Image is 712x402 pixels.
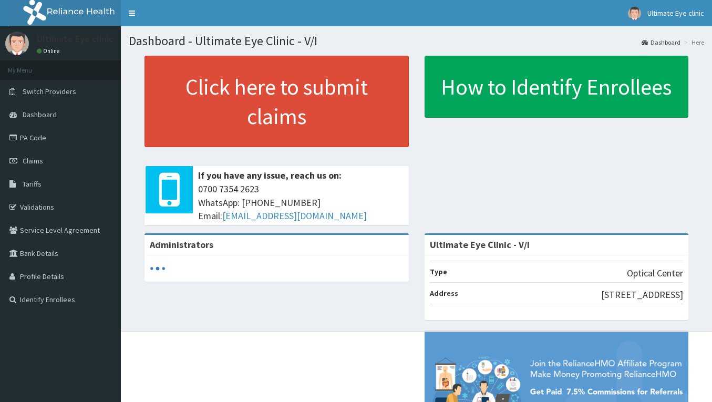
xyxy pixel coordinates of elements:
[647,8,704,18] span: Ultimate Eye clinic
[23,87,76,96] span: Switch Providers
[642,38,680,47] a: Dashboard
[23,156,43,166] span: Claims
[23,110,57,119] span: Dashboard
[150,239,213,251] b: Administrators
[198,182,404,223] span: 0700 7354 2623 WhatsApp: [PHONE_NUMBER] Email:
[222,210,367,222] a: [EMAIL_ADDRESS][DOMAIN_NAME]
[5,32,29,55] img: User Image
[37,47,62,55] a: Online
[627,266,683,280] p: Optical Center
[198,169,342,181] b: If you have any issue, reach us on:
[23,179,42,189] span: Tariffs
[430,267,447,276] b: Type
[145,56,409,147] a: Click here to submit claims
[150,261,166,276] svg: audio-loading
[601,288,683,302] p: [STREET_ADDRESS]
[129,34,704,48] h1: Dashboard - Ultimate Eye Clinic - V/I
[425,56,689,118] a: How to Identify Enrollees
[37,34,113,44] p: Ultimate Eye clinic
[682,38,704,47] li: Here
[430,288,458,298] b: Address
[628,7,641,20] img: User Image
[430,239,530,251] strong: Ultimate Eye Clinic - V/I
